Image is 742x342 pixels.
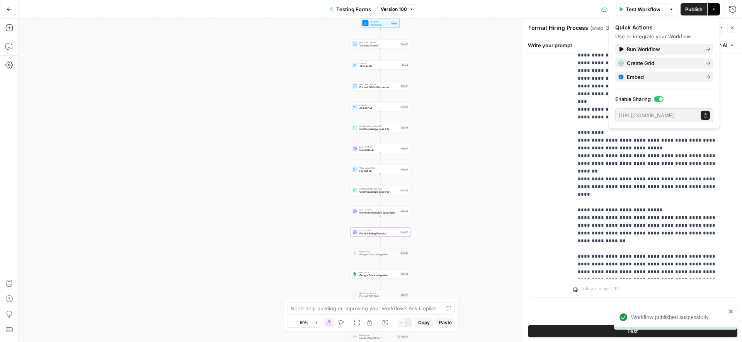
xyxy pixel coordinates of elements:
[351,186,410,195] div: Get Knowledge Base FileGet Knowledge Base FileStep 33
[359,292,398,295] span: Run Code · Python
[359,148,399,152] span: Generate JD
[359,336,395,340] span: Gmail Integration
[528,24,588,32] textarea: Format Hiring Process
[351,227,410,237] div: LLM · GPT-4.1Format Hiring ProcessStep 37
[351,207,410,216] div: LLM · GPT-4.1Generate Interview QuestionsStep 34
[359,169,399,173] span: Format JD
[590,24,614,32] span: ( step_37 )
[351,248,410,258] div: IntegrationGoogle Docs IntegrationStep 32
[626,5,660,13] span: Test Workflow
[528,304,737,315] button: Add Message
[351,332,410,341] div: IntegrationGmail IntegrationStep 45
[400,43,408,46] div: Step 12
[418,319,430,326] span: Copy
[300,320,308,326] span: 50%
[359,271,399,274] span: Integration
[415,318,433,328] button: Copy
[615,33,692,39] span: Use or integrate your Workflow.
[627,59,699,67] span: Create Grid
[359,44,399,48] span: Validate Access
[685,5,703,13] span: Publish
[380,70,381,81] g: Edge from step_4 to step_17
[380,111,381,123] g: Edge from step_36 to step_40
[359,65,400,68] span: SR Call API
[351,269,410,279] div: IntegrationGoogle Docs IntegrationStep 41
[359,125,398,128] span: Get Knowledge Base File
[359,85,399,89] span: Format SR Call Response
[400,272,409,276] div: Step 41
[380,28,381,39] g: Edge from start to step_12
[359,187,398,190] span: Get Knowledge Base File
[359,250,398,253] span: Integration
[359,333,395,337] span: Integration
[359,104,398,107] span: Call API
[351,165,410,174] div: Write Liquid TextFormat JDStep 16
[359,211,398,215] span: Generate Interview Questions
[359,229,398,232] span: LLM · GPT-4.1
[359,166,399,169] span: Write Liquid Text
[380,279,381,290] g: Edge from step_41 to step_47
[627,45,699,53] span: Run Workflow
[400,189,408,192] div: Step 33
[359,274,399,277] span: Google Docs Integration
[380,258,381,269] g: Edge from step_32 to step_41
[351,144,410,153] div: LLM · GPT-4.1Generate JDStep 15
[359,145,399,149] span: LLM · GPT-4.1
[400,168,408,171] div: Step 16
[351,123,410,132] div: Get Knowledge Base FileGet Knowledge Base FileStep 40
[401,63,409,67] div: Step 4
[359,294,398,298] span: Format PDF Data
[615,95,713,103] label: Enable Sharing
[728,308,734,315] button: close
[439,319,452,326] span: Paste
[400,105,408,109] div: Step 36
[351,81,410,91] div: Run Code · PythonFormat SR Call ResponseStep 17
[353,335,357,339] img: gmail%20(1).png
[370,20,390,23] span: Workflow
[400,147,408,150] div: Step 15
[359,62,400,65] span: Call API
[351,102,410,111] div: Call APIJR API CallStep 36
[400,84,408,88] div: Step 17
[351,290,410,299] div: Run Code · PythonFormat PDF DataStep 47
[351,60,410,70] div: Call APISR Call APIStep 4
[359,41,399,44] span: Run Code · Python
[380,216,381,227] g: Edge from step_34 to step_37
[400,210,409,213] div: Step 34
[380,91,381,102] g: Edge from step_17 to step_36
[400,231,408,234] div: Step 37
[436,318,455,328] button: Paste
[359,106,398,110] span: JR API Call
[359,232,398,236] span: Format Hiring Process
[359,208,398,211] span: LLM · GPT-4.1
[400,126,409,130] div: Step 40
[336,5,371,13] span: Testing Forms
[359,253,398,256] span: Google Docs Integration
[400,293,409,297] div: Step 47
[377,4,417,14] button: Version 100
[397,335,409,339] div: Step 45
[370,23,390,27] span: Set Inputs
[681,3,707,15] button: Publish
[631,313,726,321] div: Workflow published successfully
[353,272,357,276] img: Instagram%20post%20-%201%201.png
[380,174,381,185] g: Edge from step_16 to step_33
[380,237,381,248] g: Edge from step_37 to step_32
[380,153,381,164] g: Edge from step_15 to step_16
[351,39,410,49] div: Run Code · PythonValidate AccessStep 12
[359,190,398,194] span: Get Knowledge Base File
[615,24,713,31] div: Quick Actions
[627,73,699,81] span: Embed
[400,251,408,255] div: Step 32
[627,327,638,335] span: Test
[614,3,665,15] button: Test Workflow
[528,325,737,337] button: Test
[351,19,410,28] div: WorkflowSet InputsInputs
[380,195,381,206] g: Edge from step_33 to step_34
[380,132,381,144] g: Edge from step_40 to step_15
[359,83,399,86] span: Run Code · Python
[381,6,407,13] span: Version 100
[325,3,376,15] button: Testing Forms
[380,49,381,60] g: Edge from step_12 to step_4
[391,22,398,25] div: Inputs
